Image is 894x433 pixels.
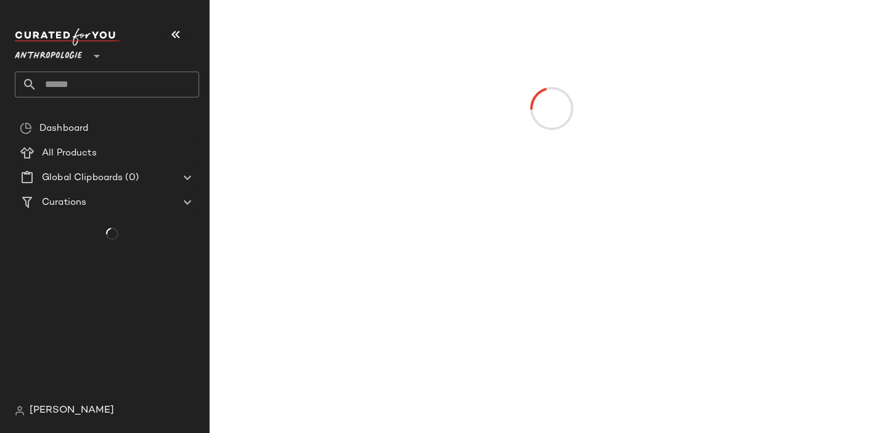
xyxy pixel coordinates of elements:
[30,403,114,418] span: [PERSON_NAME]
[15,406,25,416] img: svg%3e
[42,171,123,185] span: Global Clipboards
[15,42,82,64] span: Anthropologie
[42,146,97,160] span: All Products
[15,28,120,46] img: cfy_white_logo.C9jOOHJF.svg
[123,171,138,185] span: (0)
[20,122,32,134] img: svg%3e
[42,196,86,210] span: Curations
[39,122,88,136] span: Dashboard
